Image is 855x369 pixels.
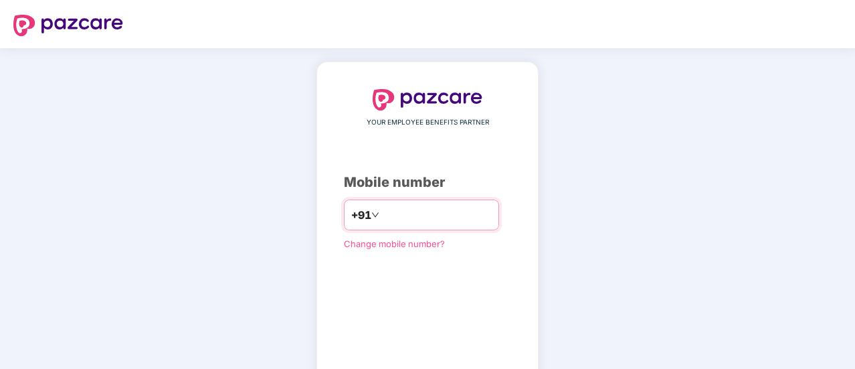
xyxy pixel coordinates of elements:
span: down [371,211,379,219]
span: YOUR EMPLOYEE BENEFITS PARTNER [367,117,489,128]
div: Mobile number [344,172,511,193]
img: logo [13,15,123,36]
a: Change mobile number? [344,238,445,249]
span: +91 [351,207,371,224]
img: logo [373,89,482,110]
